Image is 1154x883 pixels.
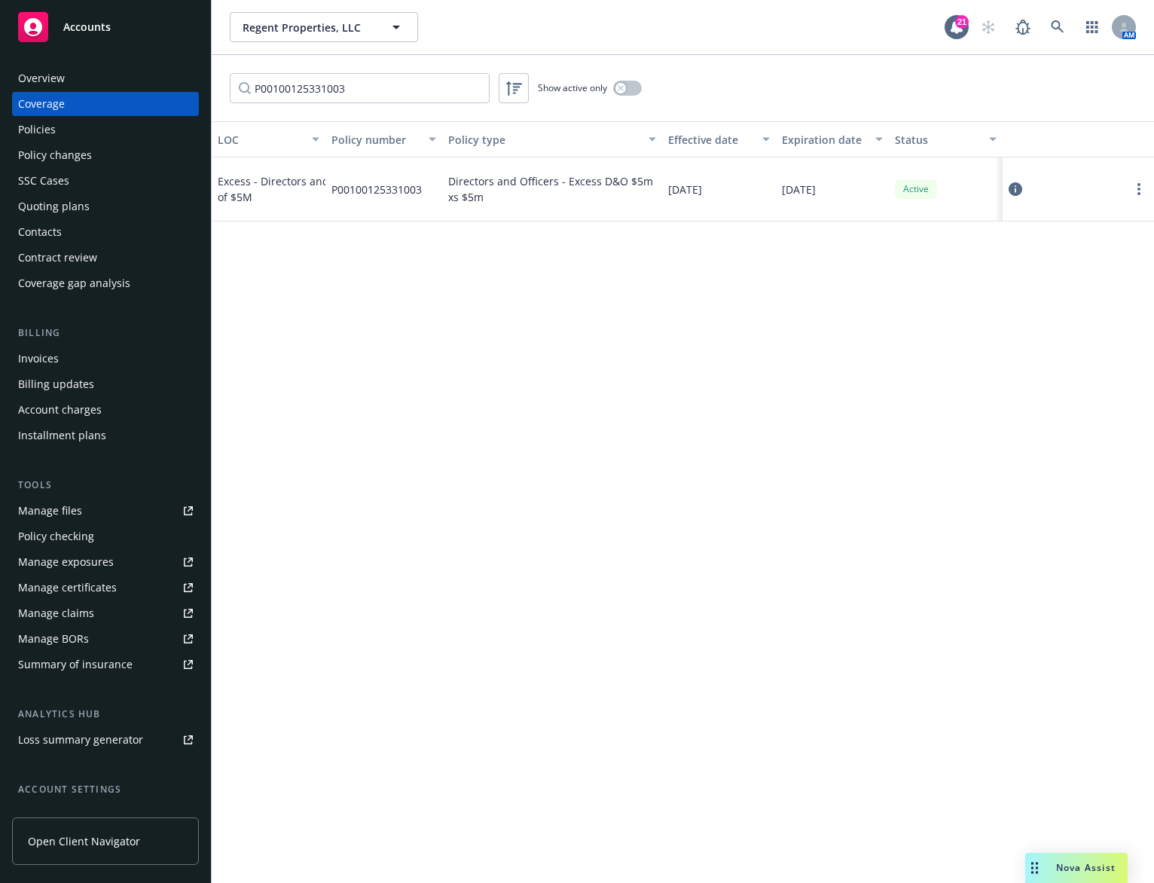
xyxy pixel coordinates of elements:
[12,398,199,422] a: Account charges
[1008,12,1038,42] a: Report a Bug
[331,132,420,148] div: Policy number
[12,246,199,270] a: Contract review
[18,143,92,167] div: Policy changes
[18,92,65,116] div: Coverage
[12,372,199,396] a: Billing updates
[18,601,94,625] div: Manage claims
[12,499,199,523] a: Manage files
[12,194,199,218] a: Quoting plans
[243,20,373,35] span: Regent Properties, LLC
[889,121,1003,157] button: Status
[18,118,56,142] div: Policies
[668,182,702,197] span: [DATE]
[1025,853,1128,883] button: Nova Assist
[12,728,199,752] a: Loss summary generator
[18,398,102,422] div: Account charges
[18,576,117,600] div: Manage certificates
[12,66,199,90] a: Overview
[230,12,418,42] button: Regent Properties, LLC
[448,173,655,205] span: Directors and Officers - Excess D&O $5m xs $5m
[12,169,199,193] a: SSC Cases
[973,12,1003,42] a: Start snowing
[895,132,980,148] div: Status
[12,325,199,341] div: Billing
[18,66,65,90] div: Overview
[1043,12,1073,42] a: Search
[18,627,89,651] div: Manage BORs
[1025,853,1044,883] div: Drag to move
[18,194,90,218] div: Quoting plans
[63,21,111,33] span: Accounts
[448,132,639,148] div: Policy type
[12,652,199,677] a: Summary of insurance
[668,132,753,148] div: Effective date
[12,707,199,722] div: Analytics hub
[18,347,59,371] div: Invoices
[12,627,199,651] a: Manage BORs
[12,271,199,295] a: Coverage gap analysis
[955,15,969,29] div: 21
[18,271,130,295] div: Coverage gap analysis
[12,118,199,142] a: Policies
[538,81,607,94] span: Show active only
[12,478,199,493] div: Tools
[782,182,816,197] span: [DATE]
[12,6,199,48] a: Accounts
[28,833,140,849] span: Open Client Navigator
[1130,180,1148,198] a: more
[1056,861,1116,874] span: Nova Assist
[218,132,303,148] div: LOC
[12,550,199,574] a: Manage exposures
[18,550,114,574] div: Manage exposures
[12,782,199,797] div: Account settings
[901,182,931,196] span: Active
[18,423,106,448] div: Installment plans
[218,173,444,205] span: Excess - Directors and Officers $5M excess of $5M
[12,423,199,448] a: Installment plans
[12,220,199,244] a: Contacts
[18,524,94,548] div: Policy checking
[12,347,199,371] a: Invoices
[782,132,867,148] div: Expiration date
[442,121,661,157] button: Policy type
[18,728,143,752] div: Loss summary generator
[12,143,199,167] a: Policy changes
[18,220,62,244] div: Contacts
[18,499,82,523] div: Manage files
[18,652,133,677] div: Summary of insurance
[1077,12,1107,42] a: Switch app
[230,73,490,103] input: Filter by keyword...
[18,372,94,396] div: Billing updates
[12,576,199,600] a: Manage certificates
[662,121,776,157] button: Effective date
[12,601,199,625] a: Manage claims
[18,169,69,193] div: SSC Cases
[12,803,199,827] a: Service team
[12,524,199,548] a: Policy checking
[18,246,97,270] div: Contract review
[776,121,890,157] button: Expiration date
[325,121,443,157] button: Policy number
[18,803,83,827] div: Service team
[12,92,199,116] a: Coverage
[212,121,325,157] button: LOC
[331,182,422,197] span: P00100125331003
